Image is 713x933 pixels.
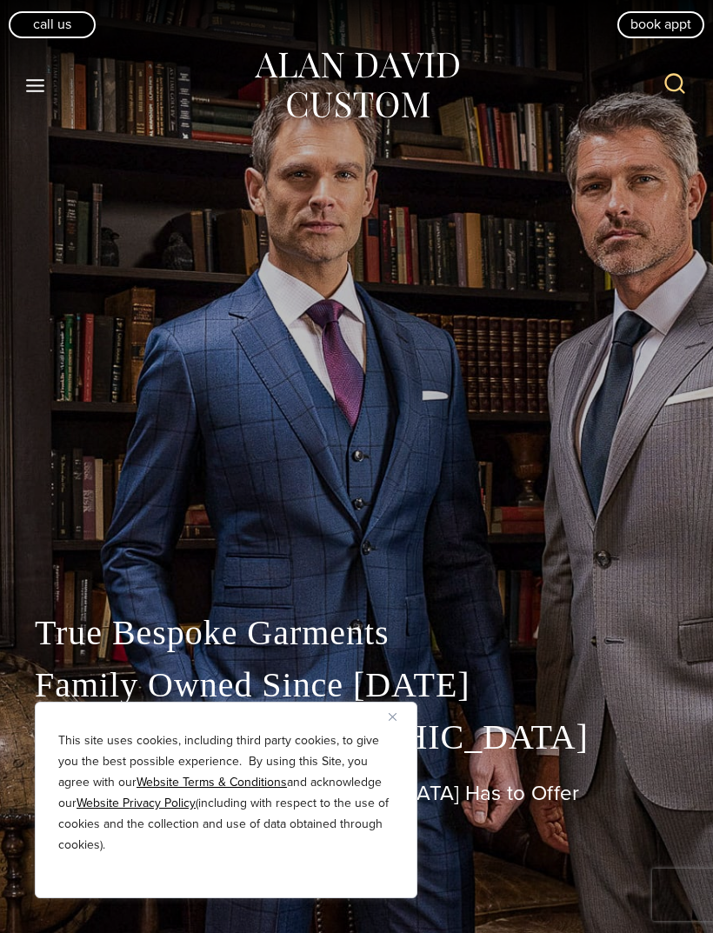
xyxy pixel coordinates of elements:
p: This site uses cookies, including third party cookies, to give you the best possible experience. ... [58,730,394,856]
button: Close [389,706,410,727]
a: Call Us [9,11,96,37]
a: Website Terms & Conditions [137,773,287,791]
p: True Bespoke Garments Family Owned Since [DATE] Made in the [GEOGRAPHIC_DATA] [35,607,678,763]
a: Website Privacy Policy [77,794,196,812]
button: Open menu [17,70,54,101]
img: Alan David Custom [252,47,461,124]
a: book appt [617,11,704,37]
img: Close [389,713,396,721]
button: View Search Form [654,64,696,106]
